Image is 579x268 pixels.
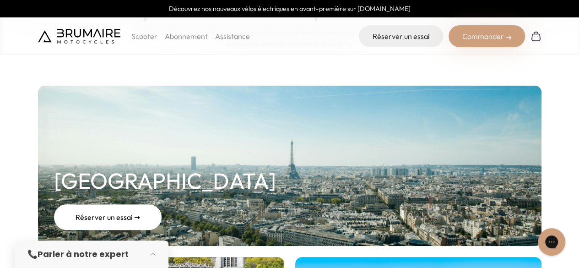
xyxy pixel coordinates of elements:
[533,225,570,259] iframe: Gorgias live chat messenger
[165,32,208,41] a: Abonnement
[530,31,541,42] img: Panier
[359,25,443,47] a: Réserver un essai
[506,35,511,40] img: right-arrow-2.png
[54,164,276,197] h2: [GEOGRAPHIC_DATA]
[449,25,525,47] div: Commander
[215,32,250,41] a: Assistance
[38,29,120,44] img: Brumaire Motocycles
[131,31,157,42] p: Scooter
[54,204,162,230] div: Réserver un essai ➞
[38,86,541,246] a: [GEOGRAPHIC_DATA] Réserver un essai ➞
